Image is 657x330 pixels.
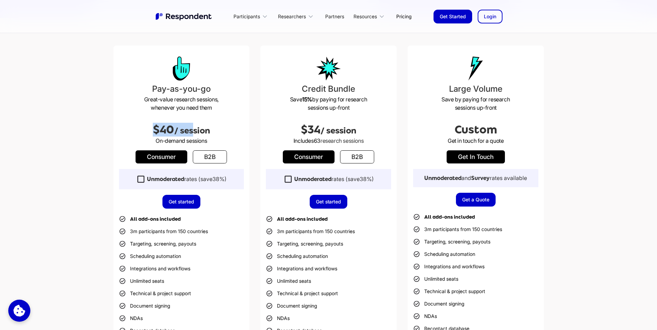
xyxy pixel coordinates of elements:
[266,301,317,311] li: Document signing
[230,8,274,24] div: Participants
[320,137,364,144] span: research sessions
[136,150,187,163] a: Consumer
[266,83,391,95] h3: Credit Bundle
[456,193,496,207] a: Get a Quote
[302,96,312,103] strong: 15%
[413,274,458,284] li: Unlimited seats
[455,123,497,136] span: Custom
[174,126,210,136] span: / session
[310,195,348,209] a: Get started
[340,150,374,163] a: b2b
[266,227,355,236] li: 3m participants from 150 countries
[119,301,170,311] li: Document signing
[119,83,244,95] h3: Pay-as-you-go
[413,287,485,296] li: Technical & project support
[119,313,143,323] li: NDAs
[434,10,472,23] a: Get Started
[155,12,213,21] a: home
[266,251,328,261] li: Scheduling automation
[266,239,343,249] li: Targeting, screening, payouts
[424,214,475,220] strong: All add-ons included
[119,276,164,286] li: Unlimited seats
[314,137,320,144] span: 63
[119,289,191,298] li: Technical & project support
[266,137,391,145] p: Includes
[471,175,490,181] strong: Survey
[478,10,502,23] a: Login
[294,176,374,183] div: rates (save )
[413,137,538,145] p: Get in touch for a quote
[413,262,485,271] li: Integrations and workflows
[266,264,337,273] li: Integrations and workflows
[119,264,190,273] li: Integrations and workflows
[193,150,227,163] a: b2b
[413,224,502,234] li: 3m participants from 150 countries
[413,95,538,112] p: Save by paying for research sessions up-front
[119,239,196,249] li: Targeting, screening, payouts
[350,8,391,24] div: Resources
[360,176,372,182] span: 38%
[233,13,260,20] div: Participants
[119,95,244,112] p: Great-value research sessions, whenever you need them
[413,83,538,95] h3: Large Volume
[320,126,356,136] span: / session
[119,227,208,236] li: 3m participants from 150 countries
[266,313,290,323] li: NDAs
[119,251,181,261] li: Scheduling automation
[277,216,328,222] strong: All add-ons included
[294,176,331,182] strong: Unmoderated
[274,8,319,24] div: Researchers
[162,195,200,209] a: Get started
[147,176,227,183] div: rates (save )
[354,13,377,20] div: Resources
[301,123,320,136] span: $34
[266,276,311,286] li: Unlimited seats
[147,176,184,182] strong: Unmoderated
[153,123,174,136] span: $40
[283,150,335,163] a: Consumer
[413,249,475,259] li: Scheduling automation
[266,289,338,298] li: Technical & project support
[266,95,391,112] p: Save by paying for research sessions up-front
[424,174,527,182] div: and rates available
[212,176,225,182] span: 38%
[424,175,461,181] strong: Unmoderated
[391,8,417,24] a: Pricing
[413,311,437,321] li: NDAs
[320,8,350,24] a: Partners
[278,13,306,20] div: Researchers
[413,299,464,309] li: Document signing
[119,137,244,145] p: On-demand sessions
[413,237,490,247] li: Targeting, screening, payouts
[130,216,181,222] strong: All add-ons included
[155,12,213,21] img: Untitled UI logotext
[447,150,505,163] a: get in touch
